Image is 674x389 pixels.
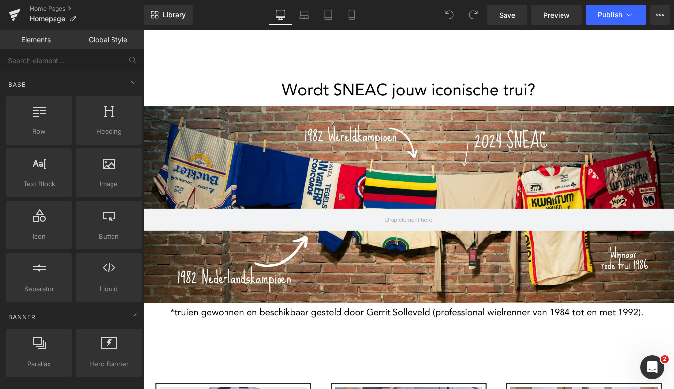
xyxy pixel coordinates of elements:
[9,126,69,137] span: Row
[316,5,340,25] a: Tablet
[79,179,139,189] span: Image
[9,231,69,242] span: Icon
[463,5,483,25] button: Redo
[269,5,292,25] a: Desktop
[650,5,670,25] button: More
[586,5,646,25] button: Publish
[440,5,459,25] button: Undo
[79,231,139,242] span: Button
[661,355,669,363] span: 2
[340,5,364,25] a: Mobile
[598,11,622,19] span: Publish
[640,355,664,379] iframe: Intercom live chat
[30,15,65,23] span: Homepage
[79,126,139,137] span: Heading
[499,10,515,20] span: Save
[292,5,316,25] a: Laptop
[9,359,69,369] span: Parallax
[79,284,139,294] span: Liquid
[79,359,139,369] span: Hero Banner
[7,312,37,322] span: Banner
[30,5,144,13] a: Home Pages
[7,80,27,89] span: Base
[9,284,69,294] span: Separator
[144,5,193,25] a: New Library
[72,30,144,49] a: Global Style
[531,5,582,25] a: Preview
[163,10,186,19] span: Library
[9,179,69,189] span: Text Block
[543,10,570,20] span: Preview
